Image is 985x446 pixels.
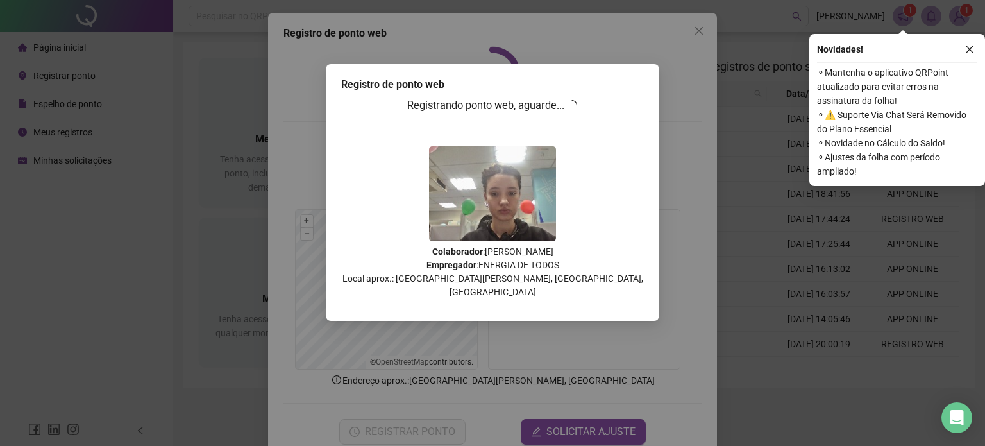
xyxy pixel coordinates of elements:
span: ⚬ Ajustes da folha com período ampliado! [817,150,977,178]
strong: Colaborador [432,246,483,257]
span: Novidades ! [817,42,863,56]
h3: Registrando ponto web, aguarde... [341,98,644,114]
span: ⚬ ⚠️ Suporte Via Chat Será Removido do Plano Essencial [817,108,977,136]
span: close [965,45,974,54]
span: ⚬ Novidade no Cálculo do Saldo! [817,136,977,150]
strong: Empregador [426,260,476,270]
div: Registro de ponto web [341,77,644,92]
span: ⚬ Mantenha o aplicativo QRPoint atualizado para evitar erros na assinatura da folha! [817,65,977,108]
p: : [PERSON_NAME] : ENERGIA DE TODOS Local aprox.: [GEOGRAPHIC_DATA][PERSON_NAME], [GEOGRAPHIC_DATA... [341,245,644,299]
span: loading [567,100,577,110]
img: 2Q== [429,146,556,241]
div: Open Intercom Messenger [941,402,972,433]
